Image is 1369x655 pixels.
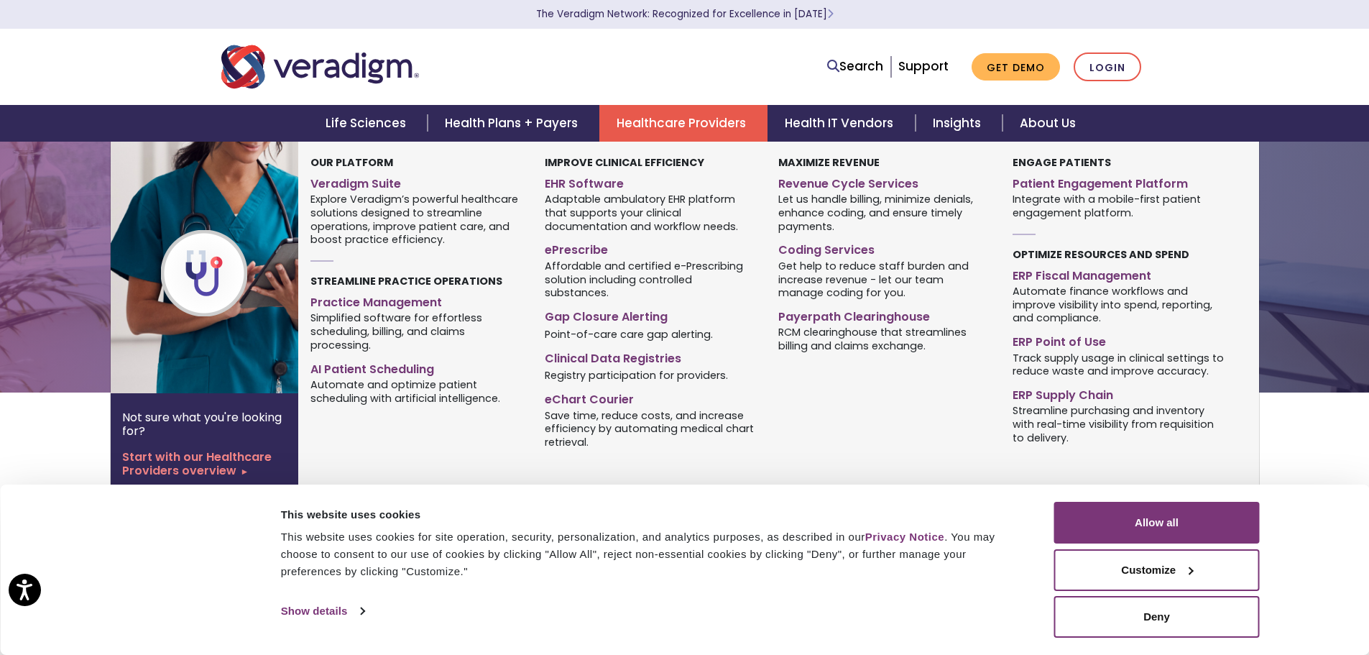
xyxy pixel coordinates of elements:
span: Save time, reduce costs, and increase efficiency by automating medical chart retrieval. [545,408,757,449]
strong: Optimize Resources and Spend [1013,247,1189,262]
span: Affordable and certified e-Prescribing solution including controlled substances. [545,258,757,300]
strong: Engage Patients [1013,155,1111,170]
a: Privacy Notice [865,531,944,543]
img: Veradigm logo [221,43,419,91]
span: Simplified software for effortless scheduling, billing, and claims processing. [310,311,522,352]
a: Clinical Data Registries [545,346,757,367]
a: The Veradigm Network: Recognized for Excellence in [DATE]Learn More [536,7,834,21]
a: ERP Point of Use [1013,329,1225,350]
span: Automate and optimize patient scheduling with artificial intelligence. [310,377,522,405]
a: eChart Courier [545,387,757,408]
div: This website uses cookies [281,506,1022,523]
a: Start with our Healthcare Providers overview [122,450,287,477]
button: Allow all [1054,502,1260,544]
a: Get Demo [972,53,1060,81]
a: Show details [281,600,364,622]
span: Learn More [827,7,834,21]
strong: Improve Clinical Efficiency [545,155,704,170]
strong: Streamline Practice Operations [310,274,502,288]
a: ERP Fiscal Management [1013,263,1225,284]
span: Streamline purchasing and inventory with real-time visibility from requisition to delivery. [1013,403,1225,445]
span: Integrate with a mobile-first patient engagement platform. [1013,192,1225,220]
span: Get help to reduce staff burden and increase revenue - let our team manage coding for you. [778,258,990,300]
a: Patient Engagement Platform [1013,171,1225,192]
a: Health IT Vendors [768,105,915,142]
span: Let us handle billing, minimize denials, enhance coding, and ensure timely payments. [778,192,990,234]
a: Healthcare Providers [599,105,768,142]
a: Login [1074,52,1141,82]
a: Veradigm Suite [310,171,522,192]
span: Track supply usage in clinical settings to reduce waste and improve accuracy. [1013,350,1225,378]
iframe: Drift Chat Widget [1093,551,1352,638]
span: Explore Veradigm’s powerful healthcare solutions designed to streamline operations, improve patie... [310,192,522,247]
button: Customize [1054,549,1260,591]
strong: Maximize Revenue [778,155,880,170]
a: AI Patient Scheduling [310,357,522,377]
a: Coding Services [778,237,990,258]
a: Support [898,58,949,75]
a: EHR Software [545,171,757,192]
a: ePrescribe [545,237,757,258]
a: Gap Closure Alerting [545,304,757,325]
span: Point-of-care care gap alerting. [545,326,713,341]
a: Health Plans + Payers [428,105,599,142]
span: Adaptable ambulatory EHR platform that supports your clinical documentation and workflow needs. [545,192,757,234]
a: Revenue Cycle Services [778,171,990,192]
a: Payerpath Clearinghouse [778,304,990,325]
a: Search [827,57,883,76]
span: RCM clearinghouse that streamlines billing and claims exchange. [778,325,990,353]
a: Life Sciences [308,105,428,142]
div: This website uses cookies for site operation, security, personalization, and analytics purposes, ... [281,528,1022,580]
span: Registry participation for providers. [545,368,728,383]
a: Practice Management [310,290,522,311]
span: Automate finance workflows and improve visibility into spend, reporting, and compliance. [1013,283,1225,325]
p: Not sure what you're looking for? [122,411,287,438]
a: ERP Supply Chain [1013,383,1225,403]
img: Healthcare Provider [111,142,342,393]
button: Deny [1054,596,1260,638]
strong: Our Platform [310,155,393,170]
a: Insights [916,105,1002,142]
a: About Us [1002,105,1093,142]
